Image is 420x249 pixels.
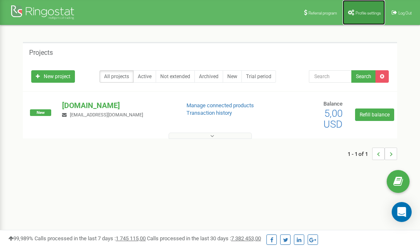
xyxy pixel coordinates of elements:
[35,235,146,242] span: Calls processed in the last 7 days :
[194,70,223,83] a: Archived
[186,110,232,116] a: Transaction history
[231,235,261,242] u: 7 382 453,00
[31,70,75,83] a: New project
[355,108,394,121] a: Refill balance
[99,70,134,83] a: All projects
[62,100,173,111] p: [DOMAIN_NAME]
[70,112,143,118] span: [EMAIL_ADDRESS][DOMAIN_NAME]
[348,148,372,160] span: 1 - 1 of 1
[8,235,33,242] span: 99,989%
[29,49,53,57] h5: Projects
[156,70,195,83] a: Not extended
[392,202,412,222] div: Open Intercom Messenger
[323,108,343,130] span: 5,00 USD
[355,11,381,15] span: Profile settings
[241,70,276,83] a: Trial period
[348,139,397,168] nav: ...
[223,70,242,83] a: New
[398,11,412,15] span: Log Out
[30,109,51,116] span: New
[186,102,254,108] a: Manage connected products
[133,70,156,83] a: Active
[351,70,376,83] button: Search
[323,101,343,107] span: Balance
[308,11,337,15] span: Referral program
[147,235,261,242] span: Calls processed in the last 30 days :
[309,70,352,83] input: Search
[116,235,146,242] u: 1 745 115,00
